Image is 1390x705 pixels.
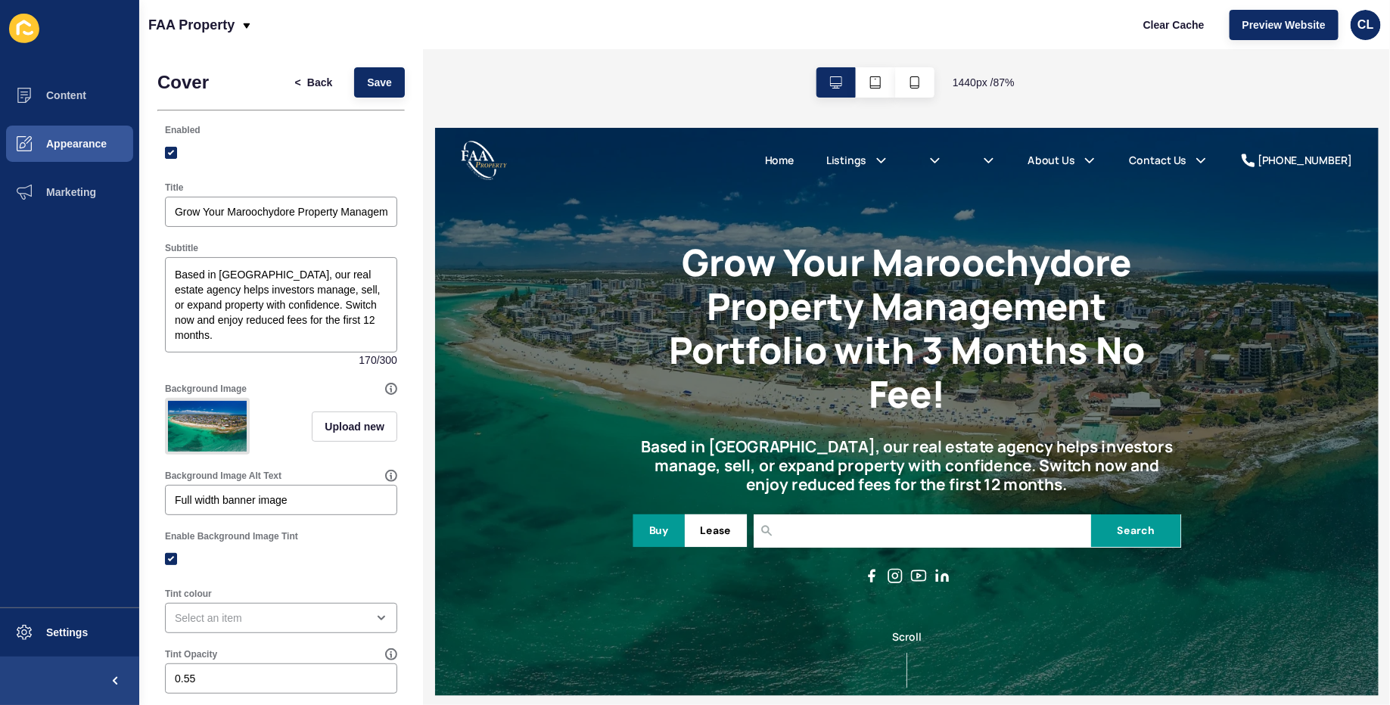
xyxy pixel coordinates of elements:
span: Preview Website [1242,17,1326,33]
label: Tint colour [165,588,212,600]
label: Enable Background Image Tint [165,530,298,542]
button: Save [354,67,405,98]
span: CL [1357,17,1373,33]
p: FAA Property [148,6,235,44]
label: Background Image Alt Text [165,470,281,482]
span: Save [367,75,392,90]
button: Preview Website [1230,10,1339,40]
img: FAA Property Logo [30,15,83,61]
a: Listings [452,29,499,47]
h1: Grow Your Maroochydore Property Management Portfolio with 3 Months No Fee! [229,129,860,332]
div: Scroll [6,579,1084,647]
a: [PHONE_NUMBER] [930,29,1059,47]
a: Home [381,29,416,47]
label: Subtitle [165,242,198,254]
button: Buy [229,446,288,484]
span: 170 [359,352,376,368]
div: [PHONE_NUMBER] [950,29,1059,47]
span: Clear Cache [1143,17,1205,33]
button: Lease [288,446,360,484]
a: Contact Us [801,29,868,47]
button: Clear Cache [1130,10,1217,40]
span: / [377,352,380,368]
textarea: Based in [GEOGRAPHIC_DATA], our real estate agency helps investors manage, sell, or expand proper... [167,259,395,350]
label: Enabled [165,124,201,136]
label: Title [165,182,183,194]
h2: Based in [GEOGRAPHIC_DATA], our real estate agency helps investors manage, sell, or expand proper... [229,356,860,422]
label: Tint Opacity [165,648,217,660]
a: About Us [685,29,739,47]
span: 1440 px / 87 % [953,75,1015,90]
h1: Cover [157,72,209,93]
button: Search [757,446,860,484]
div: open menu [165,603,397,633]
label: Background Image [165,383,247,395]
span: Upload new [325,419,384,434]
span: 300 [380,352,397,368]
button: <Back [282,67,346,98]
button: Upload new [312,412,397,442]
span: < [295,75,301,90]
img: e3b308cc3841091b2a10e0bd4c0d222b.jpg [168,401,247,452]
span: Back [307,75,332,90]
